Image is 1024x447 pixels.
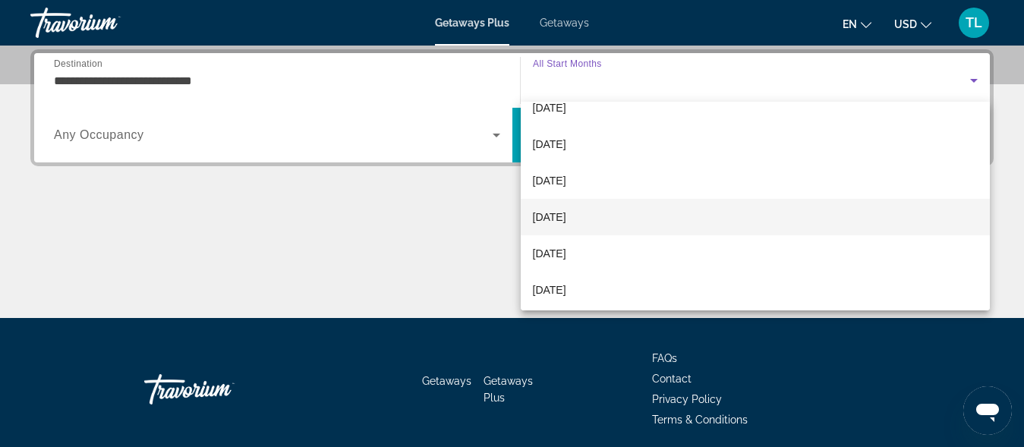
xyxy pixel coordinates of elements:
span: [DATE] [533,208,566,226]
iframe: Button to launch messaging window [963,386,1012,435]
span: [DATE] [533,244,566,263]
span: [DATE] [533,99,566,117]
span: [DATE] [533,172,566,190]
span: [DATE] [533,135,566,153]
span: [DATE] [533,281,566,299]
